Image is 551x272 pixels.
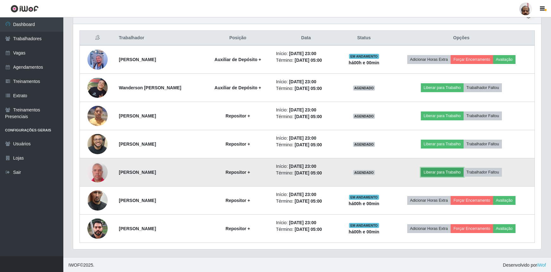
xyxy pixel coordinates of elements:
th: Data [272,31,340,46]
time: [DATE] 23:00 [289,192,316,197]
strong: [PERSON_NAME] [119,57,156,62]
li: Término: [276,142,336,148]
button: Adicionar Horas Extra [407,55,451,64]
span: IWOF [68,263,80,268]
img: 1731427400003.jpeg [87,48,108,72]
button: Avaliação [493,55,516,64]
time: [DATE] 05:00 [295,199,322,204]
time: [DATE] 05:00 [295,114,322,119]
button: Forçar Encerramento [451,196,493,205]
time: [DATE] 23:00 [289,51,316,56]
li: Início: [276,79,336,85]
time: [DATE] 05:00 [295,227,322,232]
th: Trabalhador [115,31,203,46]
strong: Repositor + [225,198,250,203]
li: Início: [276,135,336,142]
li: Início: [276,50,336,57]
img: 1725919493189.jpeg [87,126,108,162]
strong: Repositor + [225,170,250,175]
button: Trabalhador Faltou [464,140,502,149]
span: AGENDADO [353,142,375,147]
button: Liberar para Trabalho [421,168,464,177]
li: Término: [276,170,336,176]
time: [DATE] 05:00 [295,142,322,147]
img: 1749158606538.jpeg [87,161,108,183]
time: [DATE] 05:00 [295,170,322,175]
span: Desenvolvido por [503,262,546,269]
time: [DATE] 05:00 [295,58,322,63]
strong: [PERSON_NAME] [119,142,156,147]
time: [DATE] 23:00 [289,136,316,141]
strong: há 00 h e 00 min [349,229,379,234]
time: [DATE] 05:00 [295,86,322,91]
button: Adicionar Horas Extra [407,224,451,233]
strong: [PERSON_NAME] [119,198,156,203]
strong: há 00 h e 00 min [349,60,379,65]
button: Trabalhador Faltou [464,168,502,177]
li: Início: [276,107,336,113]
th: Opções [388,31,535,46]
a: iWof [537,263,546,268]
strong: Repositor + [225,113,250,118]
span: AGENDADO [353,85,375,91]
li: Término: [276,57,336,64]
strong: Auxiliar de Depósito + [214,85,261,90]
button: Adicionar Horas Extra [407,196,451,205]
span: © 2025 . [68,262,94,269]
strong: há 00 h e 00 min [349,201,379,206]
strong: [PERSON_NAME] [119,113,156,118]
strong: Repositor + [225,226,250,231]
span: EM ANDAMENTO [349,223,379,228]
img: 1738750603268.jpeg [87,102,108,129]
th: Status [340,31,388,46]
strong: Repositor + [225,142,250,147]
button: Forçar Encerramento [451,224,493,233]
img: 1752945787017.jpeg [87,182,108,218]
li: Término: [276,85,336,92]
button: Forçar Encerramento [451,55,493,64]
time: [DATE] 23:00 [289,79,316,84]
button: Liberar para Trabalho [421,83,464,92]
button: Trabalhador Faltou [464,83,502,92]
img: CoreUI Logo [10,5,39,13]
span: EM ANDAMENTO [349,195,379,200]
span: EM ANDAMENTO [349,54,379,59]
button: Avaliação [493,196,516,205]
img: 1756755048202.jpeg [87,215,108,242]
li: Término: [276,226,336,233]
strong: [PERSON_NAME] [119,226,156,231]
button: Liberar para Trabalho [421,140,464,149]
strong: [PERSON_NAME] [119,170,156,175]
strong: Auxiliar de Depósito + [214,57,261,62]
li: Início: [276,219,336,226]
li: Início: [276,163,336,170]
time: [DATE] 23:00 [289,107,316,112]
li: Término: [276,198,336,205]
button: Avaliação [493,224,516,233]
li: Término: [276,113,336,120]
th: Posição [204,31,272,46]
button: Trabalhador Faltou [464,111,502,120]
li: Início: [276,191,336,198]
img: 1741735300159.jpeg [87,78,108,98]
span: AGENDADO [353,170,375,175]
time: [DATE] 23:00 [289,164,316,169]
strong: Wanderson [PERSON_NAME] [119,85,181,90]
time: [DATE] 23:00 [289,220,316,225]
button: Liberar para Trabalho [421,111,464,120]
span: AGENDADO [353,114,375,119]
